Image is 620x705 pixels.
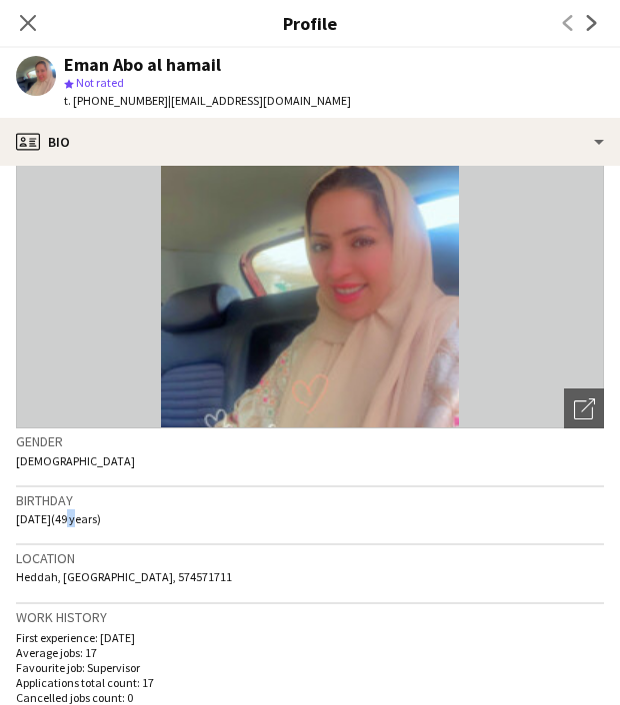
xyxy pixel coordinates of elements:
[16,645,604,660] p: Average jobs: 17
[64,93,168,108] span: t. [PHONE_NUMBER]
[16,675,604,690] p: Applications total count: 17
[16,569,232,584] span: Heddah, [GEOGRAPHIC_DATA], 574571711
[16,549,604,567] h3: Location
[16,511,101,526] span: [DATE] (49 years)
[16,432,604,450] h3: Gender
[16,608,604,626] h3: Work history
[64,56,221,74] div: Eman Abo al hamail
[16,690,604,705] p: Cancelled jobs count: 0
[16,660,604,675] p: Favourite job: Supervisor
[16,491,604,509] h3: Birthday
[168,93,351,108] span: | [EMAIL_ADDRESS][DOMAIN_NAME]
[76,75,124,90] span: Not rated
[16,129,604,428] img: Crew avatar or photo
[16,630,604,645] p: First experience: [DATE]
[16,453,135,468] span: [DEMOGRAPHIC_DATA]
[564,388,604,428] div: Open photos pop-in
